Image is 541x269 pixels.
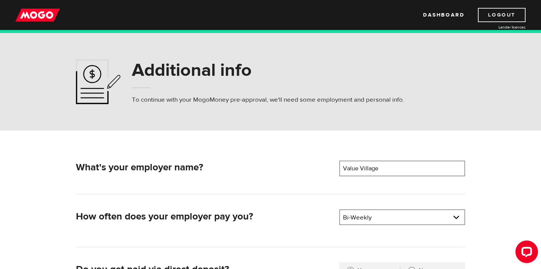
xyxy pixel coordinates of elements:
h2: How often does your employer pay you? [76,211,334,222]
img: application-ef4f7aff46a5c1a1d42a38d909f5b40b.svg [76,59,121,104]
a: Dashboard [423,8,464,22]
iframe: LiveChat chat widget [509,237,541,269]
img: mogo_logo-11ee424be714fa7cbb0f0f49df9e16ec.png [15,8,60,22]
h2: What's your employer name? [76,162,334,173]
h1: Additional info [132,60,404,80]
p: To continue with your MogoMoney pre-approval, we'll need some employment and personal info. [132,95,404,104]
a: Logout [478,8,526,22]
a: Lender licences [469,24,526,30]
